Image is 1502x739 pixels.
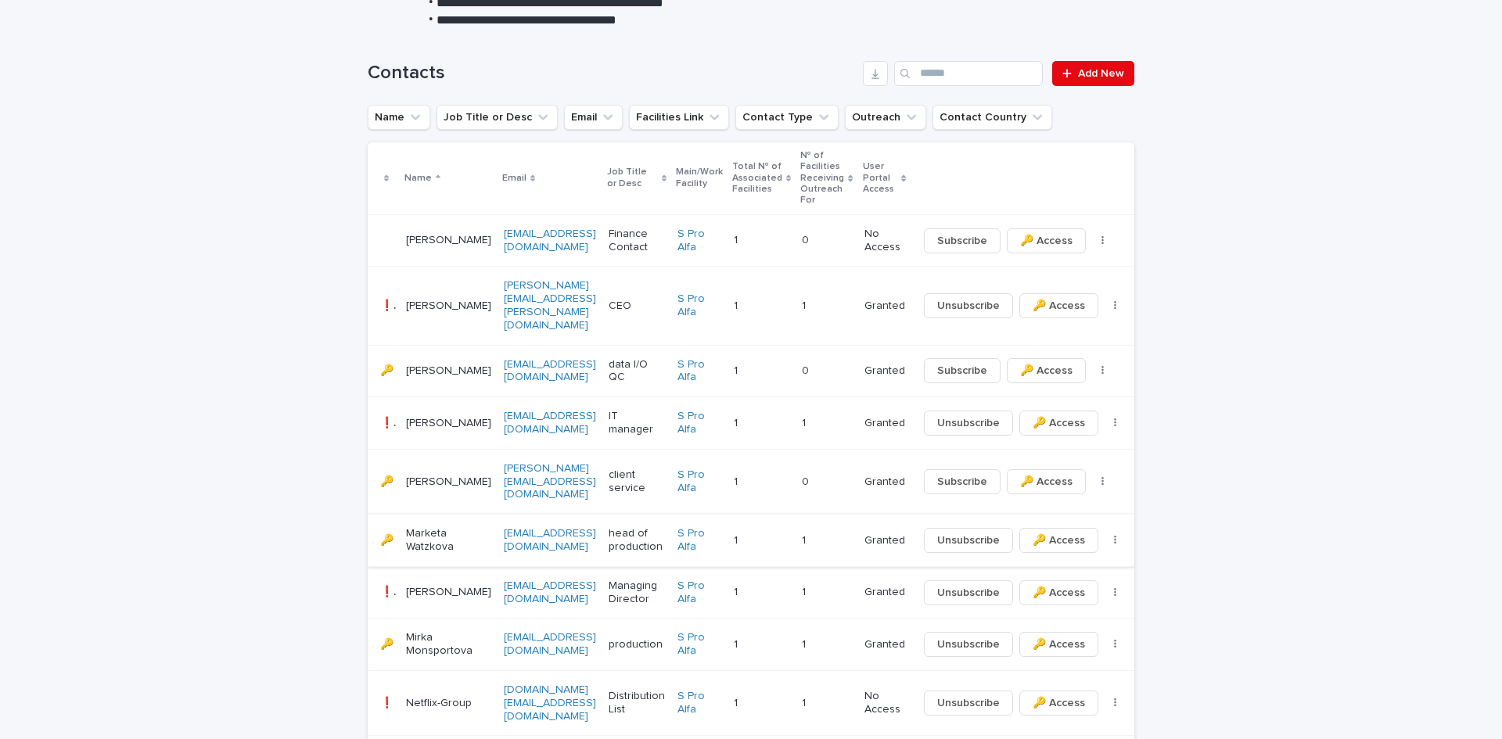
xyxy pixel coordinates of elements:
p: IT manager [609,410,665,436]
p: Finance Contact [609,228,665,254]
a: S Pro Alfa [677,690,721,716]
a: [EMAIL_ADDRESS][DOMAIN_NAME] [504,228,596,253]
input: Search [894,61,1043,86]
p: CEO [609,300,665,313]
a: S Pro Alfa [677,410,721,436]
span: Subscribe [937,363,987,378]
span: 🔑 Access [1033,415,1085,431]
span: Add New [1078,68,1124,79]
p: Distribution List [609,690,665,716]
p: [PERSON_NAME] [406,475,491,489]
p: Total № of Associated Facilities [732,158,782,198]
p: 1 [802,583,809,599]
p: [PERSON_NAME] [406,364,491,378]
button: 🔑 Access [1007,228,1086,253]
p: head of production [609,527,665,554]
button: Unsubscribe [924,632,1013,657]
button: Job Title or Desc [437,105,558,130]
tr: ❗️🔑❗️🔑 [PERSON_NAME][EMAIL_ADDRESS][DOMAIN_NAME]Managing DirectorS Pro Alfa 11 11 GrantedUnsubscr... [368,566,1151,619]
a: [PERSON_NAME][EMAIL_ADDRESS][PERSON_NAME][DOMAIN_NAME] [504,280,596,330]
p: No Access [864,690,905,716]
p: No Access [864,228,905,254]
p: 0 [802,472,812,489]
a: [PERSON_NAME][EMAIL_ADDRESS][DOMAIN_NAME] [504,463,596,500]
p: ❗️🔑 [380,583,397,599]
p: 1 [734,361,741,378]
p: Granted [864,300,905,313]
a: [EMAIL_ADDRESS][DOMAIN_NAME] [504,411,596,435]
button: 🔑 Access [1019,293,1098,318]
span: 🔑 Access [1033,695,1085,711]
p: № of Facilities Receiving Outreach For [800,147,844,210]
p: Granted [864,534,905,547]
p: Granted [864,586,905,599]
a: [DOMAIN_NAME][EMAIL_ADDRESS][DOMAIN_NAME] [504,684,596,722]
p: [PERSON_NAME] [406,300,491,313]
p: 🔑 [380,361,397,378]
p: data I/O QC [609,358,665,385]
p: [PERSON_NAME] [406,417,491,430]
button: 🔑 Access [1019,691,1098,716]
p: Granted [864,475,905,489]
span: 🔑 Access [1033,533,1085,548]
button: Unsubscribe [924,580,1013,605]
p: Granted [864,364,905,378]
button: Facilities Link [629,105,729,130]
p: Granted [864,638,905,651]
p: 🔑 [380,531,397,547]
button: 🔑 Access [1019,411,1098,436]
span: Unsubscribe [937,695,1000,711]
p: 1 [734,583,741,599]
p: 🔑 [380,472,397,489]
button: Name [368,105,430,130]
a: Add New [1052,61,1134,86]
a: S Pro Alfa [677,228,721,254]
p: 🔑 [380,635,397,651]
span: 🔑 Access [1033,298,1085,314]
p: 1 [734,296,741,313]
tr: 🔑🔑 [PERSON_NAME][EMAIL_ADDRESS][DOMAIN_NAME]data I/O QCS Pro Alfa 11 00 GrantedSubscribe🔑 Access [368,345,1151,397]
a: [EMAIL_ADDRESS][DOMAIN_NAME] [504,632,596,656]
p: Email [502,170,526,187]
a: S Pro Alfa [677,468,721,495]
p: ❗️🔑 [380,414,397,430]
button: Contact Country [932,105,1052,130]
p: production [609,638,665,651]
p: 1 [734,414,741,430]
p: Netflix-Group [406,697,491,710]
p: 1 [802,694,809,710]
p: Marketa Watzkova [406,527,491,554]
h1: Contacts [368,62,857,84]
p: Mirka Monsportova [406,631,491,658]
span: Subscribe [937,474,987,490]
span: Unsubscribe [937,298,1000,314]
p: 1 [734,635,741,651]
p: Job Title or Desc [607,163,658,192]
a: [EMAIL_ADDRESS][DOMAIN_NAME] [504,359,596,383]
button: 🔑 Access [1019,528,1098,553]
button: Subscribe [924,228,1001,253]
span: 🔑 Access [1020,233,1073,249]
a: S Pro Alfa [677,631,721,658]
span: Unsubscribe [937,415,1000,431]
p: Main/Work Facility [676,163,723,192]
span: 🔑 Access [1020,363,1073,378]
p: 0 [802,361,812,378]
a: S Pro Alfa [677,579,721,606]
a: [EMAIL_ADDRESS][DOMAIN_NAME] [504,528,596,552]
tr: 🔑🔑 [PERSON_NAME][PERSON_NAME][EMAIL_ADDRESS][DOMAIN_NAME]client serviceS Pro Alfa 11 00 GrantedSu... [368,449,1151,514]
button: Email [564,105,623,130]
button: 🔑 Access [1019,632,1098,657]
p: User Portal Access [863,158,898,198]
p: 1 [802,414,809,430]
span: Unsubscribe [937,533,1000,548]
button: Unsubscribe [924,691,1013,716]
tr: 🔑🔑 Marketa Watzkova[EMAIL_ADDRESS][DOMAIN_NAME]head of productionS Pro Alfa 11 11 GrantedUnsubscr... [368,515,1151,567]
tr: [PERSON_NAME][EMAIL_ADDRESS][DOMAIN_NAME]Finance ContactS Pro Alfa 11 00 No AccessSubscribe🔑 Access [368,214,1151,267]
p: 0 [802,231,812,247]
span: 🔑 Access [1033,585,1085,601]
tr: ❗️🔑❗️🔑 [PERSON_NAME][EMAIL_ADDRESS][DOMAIN_NAME]IT managerS Pro Alfa 11 11 GrantedUnsubscribe🔑 Ac... [368,397,1151,450]
button: Unsubscribe [924,411,1013,436]
tr: ❗️🔑❗️🔑 [PERSON_NAME][PERSON_NAME][EMAIL_ADDRESS][PERSON_NAME][DOMAIN_NAME]CEOS Pro Alfa 11 11 Gra... [368,267,1151,345]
